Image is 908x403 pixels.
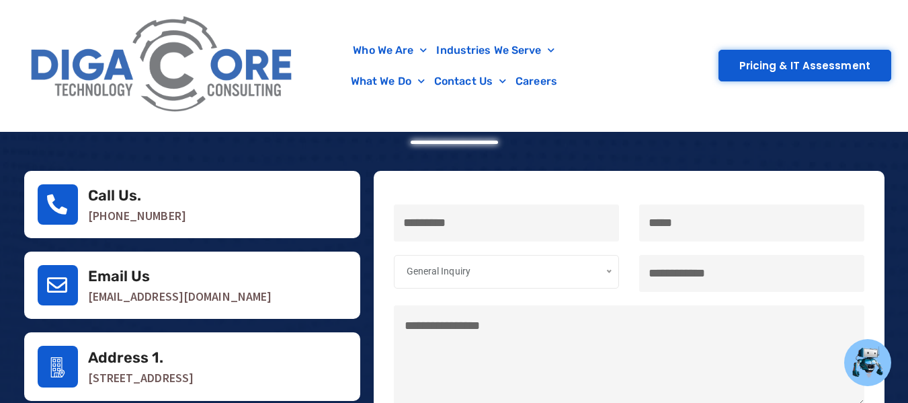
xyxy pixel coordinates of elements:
a: Address 1. [38,346,78,388]
a: Contact Us [429,66,511,97]
span: Pricing & IT Assessment [739,61,870,71]
a: Address 1. [88,349,164,367]
a: Who We Are [348,35,431,66]
a: Pricing & IT Assessment [718,50,891,81]
a: What We Do [346,66,429,97]
img: Digacore Logo [24,7,302,124]
nav: Menu [308,35,600,97]
a: Call Us. [38,184,78,225]
a: Call Us. [88,186,142,205]
a: Industries We Serve [431,35,559,66]
a: Careers [511,66,562,97]
span: General Inquiry [407,266,471,277]
a: Email Us [88,267,151,285]
p: [EMAIL_ADDRESS][DOMAIN_NAME] [88,290,347,303]
p: [STREET_ADDRESS] [88,371,347,385]
a: Email Us [38,265,78,305]
p: [PHONE_NUMBER] [88,209,347,223]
